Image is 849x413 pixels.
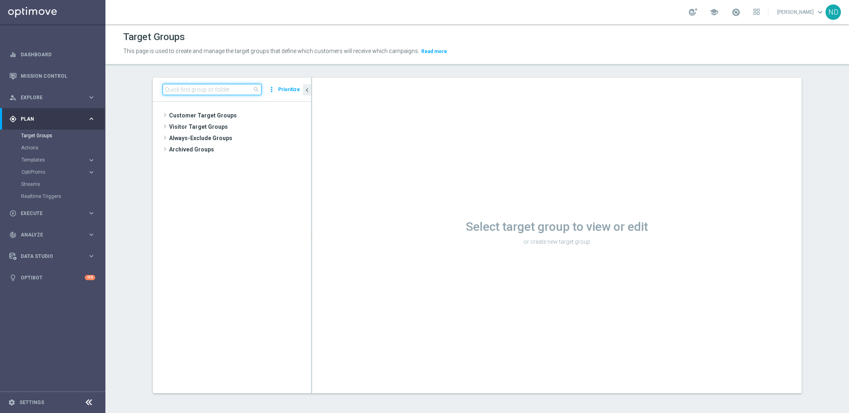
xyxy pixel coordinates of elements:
div: Actions [21,142,105,154]
i: person_search [9,94,17,101]
span: Customer Target Groups [169,110,311,121]
div: Plan [9,115,88,123]
a: Mission Control [21,65,95,87]
a: Optibot [21,267,85,288]
span: school [710,8,718,17]
span: keyboard_arrow_down [816,8,825,17]
span: Archived Groups [169,144,311,155]
div: OptiPromo [21,170,88,175]
button: equalizer Dashboard [9,51,96,58]
div: Execute [9,210,88,217]
div: Data Studio [9,253,88,260]
button: Data Studio keyboard_arrow_right [9,253,96,260]
span: Execute [21,211,88,216]
p: or create new target group [312,238,802,245]
i: equalizer [9,51,17,58]
span: OptiPromo [21,170,79,175]
div: Explore [9,94,88,101]
button: track_changes Analyze keyboard_arrow_right [9,232,96,238]
i: settings [8,399,15,406]
div: Target Groups [21,130,105,142]
span: Templates [21,158,79,162]
i: chevron_left [303,86,311,94]
div: OptiPromo [21,166,105,178]
span: Data Studio [21,254,88,259]
button: Templates keyboard_arrow_right [21,157,96,163]
i: gps_fixed [9,115,17,123]
button: lightbulb Optibot +10 [9,275,96,281]
span: Analyze [21,232,88,237]
div: Templates [21,154,105,166]
span: Explore [21,95,88,100]
span: Visitor Target Groups [169,121,311,132]
div: Templates [21,158,88,162]
a: Streams [21,181,84,187]
button: chevron_left [303,84,311,96]
i: lightbulb [9,274,17,281]
button: gps_fixed Plan keyboard_arrow_right [9,116,96,122]
button: play_circle_outline Execute keyboard_arrow_right [9,210,96,217]
div: Streams [21,178,105,190]
i: keyboard_arrow_right [88,156,95,164]
i: keyboard_arrow_right [88,209,95,217]
i: track_changes [9,231,17,238]
button: Prioritize [277,84,301,95]
input: Quick find group or folder [163,84,262,95]
a: Realtime Triggers [21,193,84,200]
i: keyboard_arrow_right [88,168,95,176]
span: search [253,86,259,93]
h1: Target Groups [123,31,185,43]
a: Actions [21,145,84,151]
div: ND [825,4,841,20]
a: [PERSON_NAME]keyboard_arrow_down [776,6,825,18]
i: keyboard_arrow_right [88,94,95,101]
div: Mission Control [9,65,95,87]
a: Settings [19,400,44,405]
i: keyboard_arrow_right [88,115,95,123]
button: OptiPromo keyboard_arrow_right [21,169,96,175]
span: Always-Exclude Groups [169,132,311,144]
h1: Select target group to view or edit [312,219,802,234]
i: keyboard_arrow_right [88,252,95,260]
a: Dashboard [21,44,95,65]
div: Analyze [9,231,88,238]
i: more_vert [268,84,276,95]
div: Realtime Triggers [21,190,105,202]
div: +10 [85,275,95,280]
button: person_search Explore keyboard_arrow_right [9,94,96,101]
div: Dashboard [9,44,95,65]
a: Target Groups [21,132,84,139]
span: This page is used to create and manage the target groups that define which customers will receive... [123,48,419,54]
i: keyboard_arrow_right [88,231,95,238]
button: Read more [420,47,448,56]
span: Plan [21,117,88,121]
button: Mission Control [9,73,96,79]
i: play_circle_outline [9,210,17,217]
div: Optibot [9,267,95,288]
